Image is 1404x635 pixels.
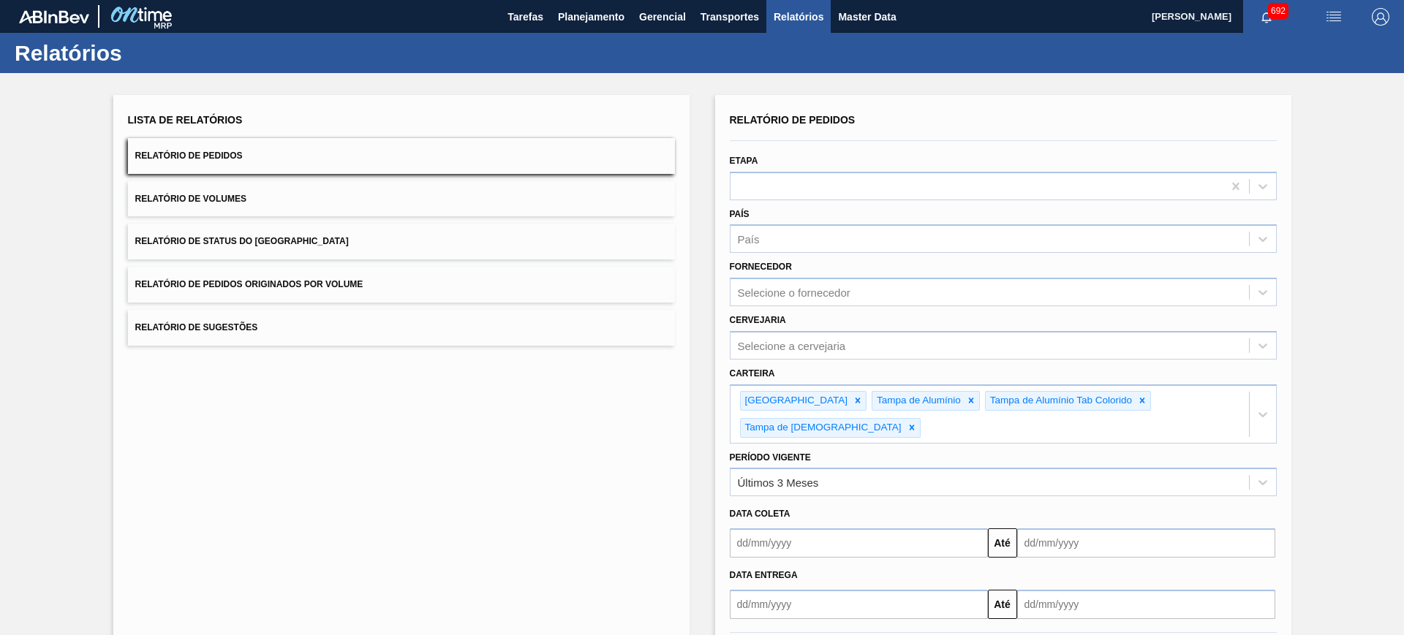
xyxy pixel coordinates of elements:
[730,509,790,519] span: Data coleta
[774,8,823,26] span: Relatórios
[730,528,988,558] input: dd/mm/yyyy
[135,279,363,289] span: Relatório de Pedidos Originados por Volume
[730,209,750,219] label: País
[15,45,274,61] h1: Relatórios
[838,8,896,26] span: Master Data
[639,8,686,26] span: Gerencial
[1017,528,1275,558] input: dd/mm/yyyy
[738,286,850,299] div: Selecione o fornecedor
[1243,7,1290,27] button: Notificações
[135,194,246,204] span: Relatório de Volumes
[986,392,1134,410] div: Tampa de Alumínio Tab Colorido
[128,114,243,126] span: Lista de Relatórios
[128,181,675,217] button: Relatório de Volumes
[135,322,258,332] span: Relatório de Sugestões
[988,528,1017,558] button: Até
[128,310,675,346] button: Relatório de Sugestões
[128,224,675,259] button: Relatório de Status do [GEOGRAPHIC_DATA]
[1268,3,1288,19] span: 692
[1372,8,1389,26] img: Logout
[730,368,775,379] label: Carteira
[730,590,988,619] input: dd/mm/yyyy
[988,590,1017,619] button: Até
[730,315,786,325] label: Cervejaria
[128,138,675,174] button: Relatório de Pedidos
[738,233,760,246] div: País
[507,8,543,26] span: Tarefas
[730,570,798,580] span: Data entrega
[738,339,846,351] div: Selecione a cervejaria
[1325,8,1343,26] img: userActions
[741,392,850,410] div: [GEOGRAPHIC_DATA]
[135,236,349,246] span: Relatório de Status do [GEOGRAPHIC_DATA]
[741,419,904,437] div: Tampa de [DEMOGRAPHIC_DATA]
[872,392,963,410] div: Tampa de Alumínio
[730,262,792,272] label: Fornecedor
[701,8,759,26] span: Transportes
[730,156,758,166] label: Etapa
[558,8,624,26] span: Planejamento
[738,476,819,489] div: Últimos 3 Meses
[1017,590,1275,619] input: dd/mm/yyyy
[730,452,811,463] label: Período Vigente
[128,267,675,303] button: Relatório de Pedidos Originados por Volume
[19,10,89,23] img: TNhmsLtSVTkK8tSr43FrP2fwEKptu5GPRR3wAAAABJRU5ErkJggg==
[730,114,856,126] span: Relatório de Pedidos
[135,151,243,161] span: Relatório de Pedidos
